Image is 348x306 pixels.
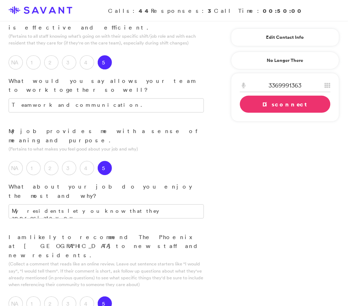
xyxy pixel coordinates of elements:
label: 2 [44,55,58,69]
label: NA [9,55,23,69]
label: 5 [98,55,112,69]
p: My job provides me with a sense of meaning and purpose. [9,127,204,145]
p: (Collect a comment that reads like an online review. Leave out sentence starters like "I would sa... [9,260,204,288]
label: 3 [62,55,76,69]
label: 4 [80,161,94,175]
label: NA [9,161,23,175]
label: 1 [26,161,41,175]
a: Edit Contact Info [240,32,331,43]
a: No Longer There [231,52,339,69]
p: What would you say allows your team to work together so well? [9,76,204,95]
p: (Pertains to all staff knowing what’s going on with their specific shift/job role and with each r... [9,33,204,46]
p: Communication amongst my team members is effective and efficient. [9,14,204,32]
label: 5 [98,161,112,175]
strong: 00:50:00 [263,7,304,15]
a: Disconnect [240,96,331,113]
strong: 44 [139,7,151,15]
p: I am likely to recommend The Phoenix at [GEOGRAPHIC_DATA] to new staff and new residents. [9,233,204,260]
strong: 3 [208,7,214,15]
label: 1 [26,55,41,69]
p: What about your job do you enjoy the most and why? [9,182,204,200]
label: 3 [62,161,76,175]
label: 2 [44,161,58,175]
p: (Pertains to what makes you feel good about your job and why) [9,146,204,152]
label: 4 [80,55,94,69]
